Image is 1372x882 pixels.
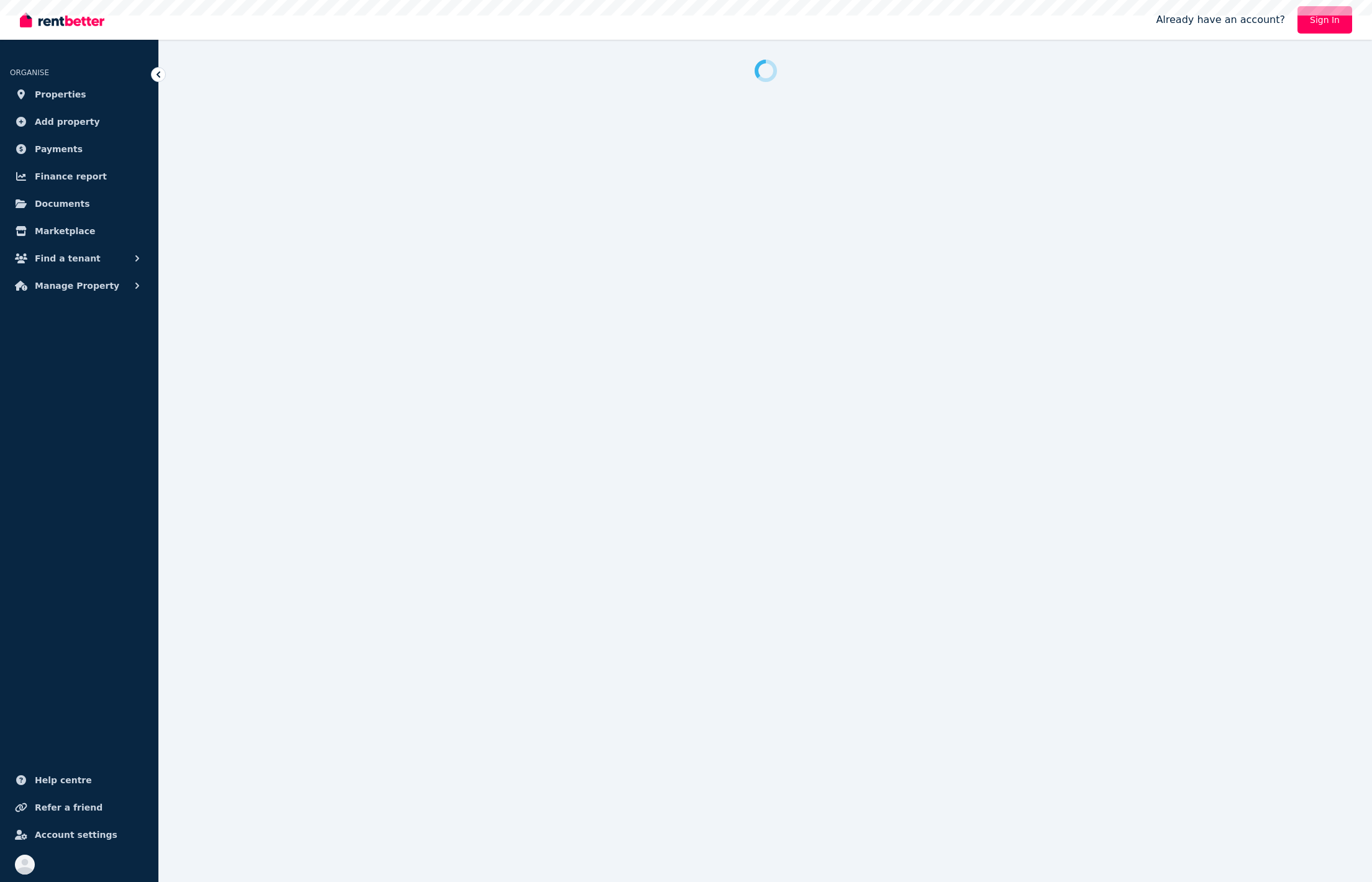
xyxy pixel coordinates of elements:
span: Help centre [35,773,92,788]
span: Already have an account? [1156,12,1285,27]
span: Manage Property [35,278,119,293]
span: Documents [35,196,90,211]
span: Payments [35,142,83,157]
span: Finance report [35,169,107,184]
img: RentBetter [20,11,104,29]
a: Marketplace [10,219,148,243]
span: Account settings [35,827,117,842]
a: Payments [10,137,148,161]
span: Refer a friend [35,800,102,815]
span: Add property [35,114,100,129]
a: Account settings [10,822,148,847]
a: Sign In [1297,6,1352,34]
button: Find a tenant [10,246,148,271]
span: Find a tenant [35,251,101,266]
a: Refer a friend [10,795,148,820]
a: Documents [10,191,148,216]
a: Finance report [10,164,148,189]
span: ORGANISE [10,68,49,77]
span: Marketplace [35,224,95,239]
a: Help centre [10,768,148,793]
a: Add property [10,109,148,134]
span: Properties [35,87,86,102]
a: Properties [10,82,148,107]
button: Manage Property [10,273,148,298]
